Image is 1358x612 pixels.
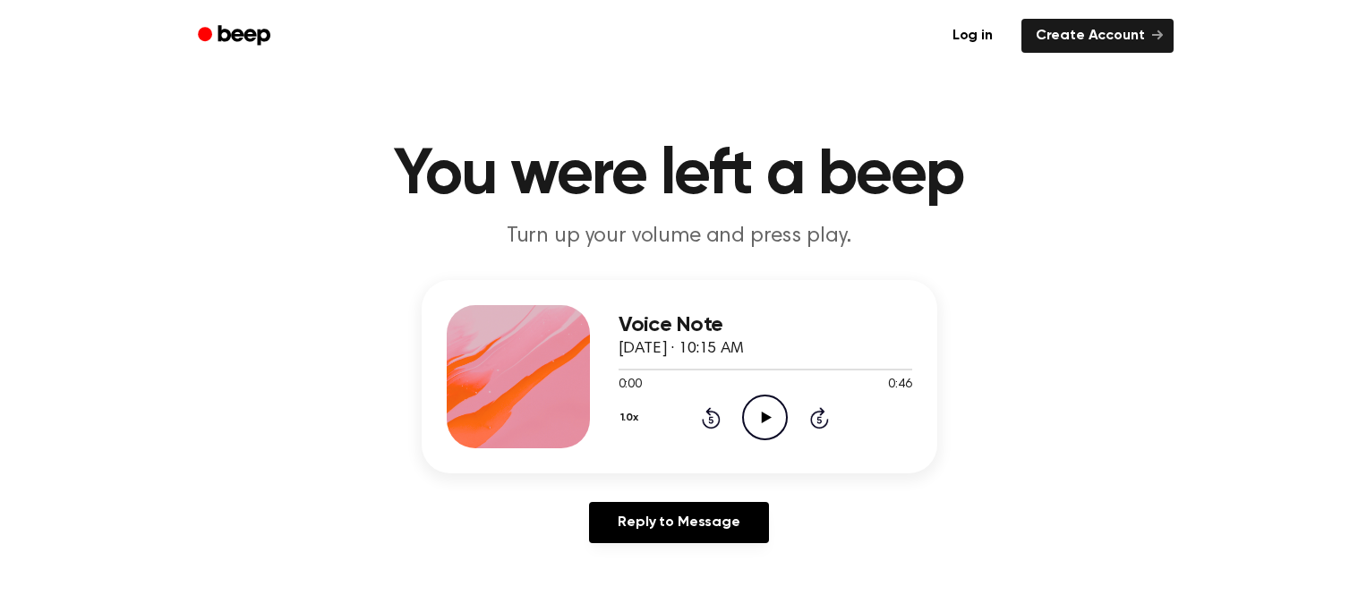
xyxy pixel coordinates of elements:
span: 0:46 [888,376,911,395]
p: Turn up your volume and press play. [336,222,1023,251]
span: 0:00 [619,376,642,395]
h3: Voice Note [619,313,912,337]
a: Reply to Message [589,502,768,543]
span: [DATE] · 10:15 AM [619,341,744,357]
button: 1.0x [619,403,645,433]
a: Create Account [1021,19,1174,53]
h1: You were left a beep [221,143,1138,208]
a: Log in [935,15,1011,56]
a: Beep [185,19,286,54]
